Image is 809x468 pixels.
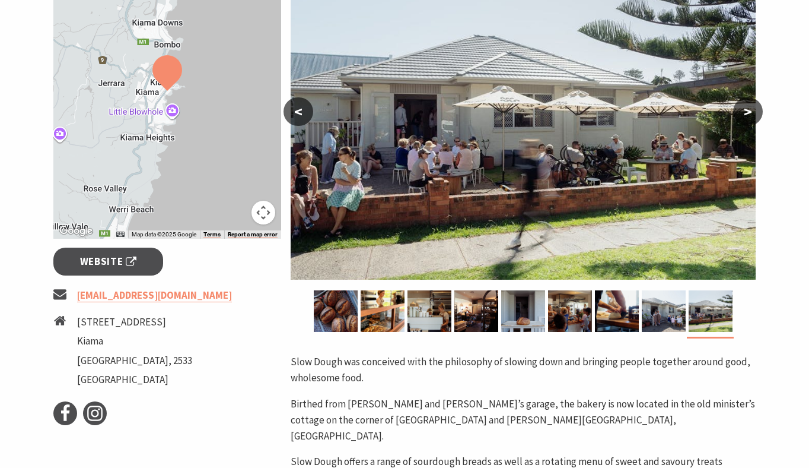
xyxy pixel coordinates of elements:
[203,231,221,238] a: Terms (opens in new tab)
[228,231,278,238] a: Report a map error
[454,290,498,332] img: Baker at work
[361,290,404,332] img: Inside Slow Dough
[77,333,192,349] li: Kiama
[56,223,95,239] a: Open this area in Google Maps (opens a new window)
[284,97,313,126] button: <
[291,396,756,445] p: Birthed from [PERSON_NAME] and [PERSON_NAME]’s garage, the bakery is now located in the old minis...
[53,248,163,276] a: Website
[314,290,358,332] img: Sour Dough Loafs
[689,290,732,332] img: Outside cafe
[291,354,756,386] p: Slow Dough was conceived with the philosophy of slowing down and bringing people together around ...
[548,290,592,332] img: Slow Dough Counter
[77,314,192,330] li: [STREET_ADDRESS]
[501,290,545,332] img: Sour Dough Loaf
[116,230,125,239] button: Keyboard shortcuts
[132,231,196,238] span: Map data ©2025 Google
[77,372,192,388] li: [GEOGRAPHIC_DATA]
[77,289,232,302] a: [EMAIL_ADDRESS][DOMAIN_NAME]
[80,254,137,270] span: Website
[642,290,686,332] img: Outside cafe
[56,223,95,239] img: Google
[251,201,275,224] button: Map camera controls
[595,290,639,332] img: Making bread
[77,353,192,369] li: [GEOGRAPHIC_DATA], 2533
[407,290,451,332] img: Coffee at Slow Dough
[733,97,763,126] button: >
